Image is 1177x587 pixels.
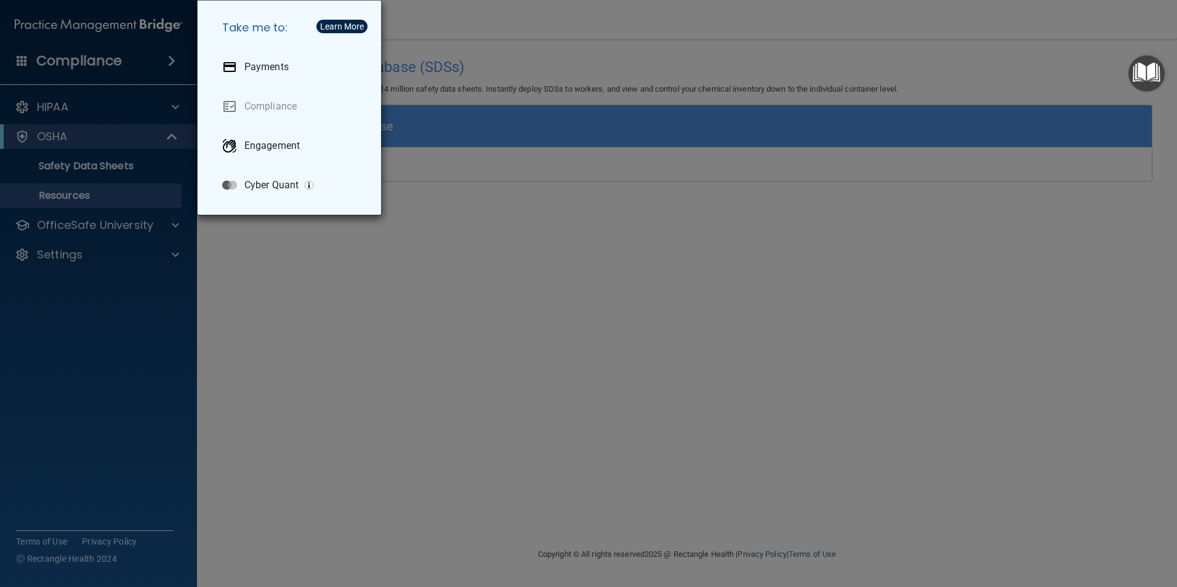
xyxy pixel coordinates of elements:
a: Cyber Quant [212,168,371,202]
p: Engagement [244,140,300,152]
button: Open Resource Center [1128,55,1165,92]
div: Learn More [320,22,364,31]
p: Cyber Quant [244,179,299,191]
h5: Take me to: [212,10,371,45]
p: Payments [244,61,289,73]
button: Learn More [316,20,368,33]
a: Engagement [212,129,371,163]
a: Compliance [212,89,371,124]
a: Payments [212,50,371,84]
